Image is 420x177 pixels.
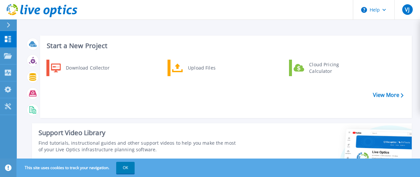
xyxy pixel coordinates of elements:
div: Upload Files [185,61,233,74]
a: Upload Files [168,60,235,76]
a: Download Collector [46,60,114,76]
h3: Start a New Project [47,42,403,49]
button: OK [116,162,135,174]
div: Support Video Library [39,129,236,137]
a: View More [373,92,404,98]
a: Cloud Pricing Calculator [289,60,356,76]
span: VJ [405,7,409,12]
div: Download Collector [63,61,112,74]
div: Find tutorials, instructional guides and other support videos to help you make the most of your L... [39,140,236,153]
div: Cloud Pricing Calculator [306,61,354,74]
span: This site uses cookies to track your navigation. [18,162,135,174]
